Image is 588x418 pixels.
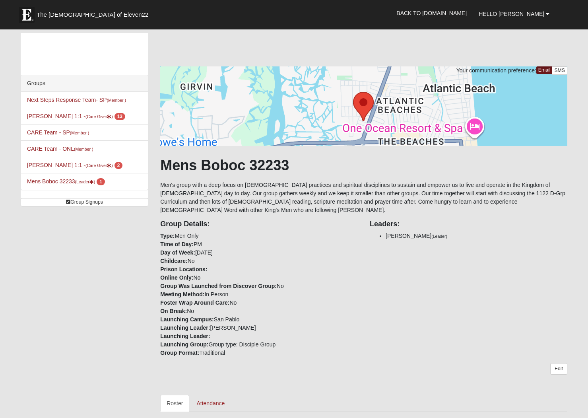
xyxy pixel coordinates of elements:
[154,214,364,357] div: Men Only PM [DATE] No No No In Person No No San Pablo [PERSON_NAME] Group type: Disciple Group Tr...
[27,162,122,168] a: [PERSON_NAME] 1:1 -(Care Giver) 2
[85,114,113,119] small: (Care Giver )
[15,3,174,23] a: The [DEMOGRAPHIC_DATA] of Eleven22
[550,363,567,375] a: Edit
[160,341,208,348] strong: Launching Group:
[552,66,567,75] a: SMS
[160,233,175,239] strong: Type:
[456,67,536,74] span: Your communication preference:
[160,333,210,339] strong: Launching Leader:
[160,266,207,272] strong: Prison Locations:
[160,258,187,264] strong: Childcare:
[370,220,567,229] h4: Leaders:
[114,162,123,169] span: number of pending members
[160,350,199,356] strong: Group Format:
[160,283,277,289] strong: Group Was Launched from Discover Group:
[97,178,105,185] span: number of pending members
[27,129,89,136] a: CARE Team - SP(Member )
[160,157,567,174] h1: Mens Boboc 32233
[473,4,555,24] a: Hello [PERSON_NAME]
[160,249,195,256] strong: Day of Week:
[160,325,210,331] strong: Launching Leader:
[386,232,567,240] li: [PERSON_NAME]
[160,316,214,323] strong: Launching Campus:
[114,113,125,120] span: number of pending members
[160,241,194,247] strong: Time of Day:
[431,234,447,239] small: (Leader)
[190,395,231,412] a: Attendance
[160,395,189,412] a: Roster
[160,291,204,297] strong: Meeting Method:
[70,130,89,135] small: (Member )
[27,97,126,103] a: Next Steps Response Team- SP(Member )
[37,11,148,19] span: The [DEMOGRAPHIC_DATA] of Eleven22
[27,113,125,119] a: [PERSON_NAME] 1:1 -(Care Giver) 13
[160,220,358,229] h4: Group Details:
[107,98,126,103] small: (Member )
[479,11,544,17] span: Hello [PERSON_NAME]
[160,299,229,306] strong: Foster Wrap Around Care:
[85,163,113,168] small: (Care Giver )
[160,308,187,314] strong: On Break:
[536,66,553,74] a: Email
[19,7,35,23] img: Eleven22 logo
[74,147,93,152] small: (Member )
[21,198,148,206] a: Group Signups
[27,178,105,185] a: Mens Boboc 32233(Leader) 1
[390,3,473,23] a: Back to [DOMAIN_NAME]
[75,179,95,184] small: (Leader )
[21,75,148,92] div: Groups
[27,146,93,152] a: CARE Team - ONL(Member )
[160,274,193,281] strong: Online Only:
